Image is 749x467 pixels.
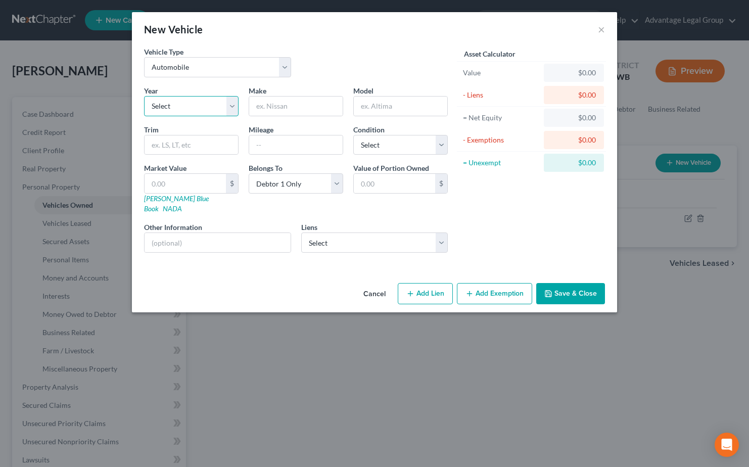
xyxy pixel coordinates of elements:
[463,158,539,168] div: = Unexempt
[536,283,605,304] button: Save & Close
[463,135,539,145] div: - Exemptions
[163,204,182,213] a: NADA
[354,174,435,193] input: 0.00
[144,222,202,232] label: Other Information
[145,135,238,155] input: ex. LS, LT, etc
[249,97,343,116] input: ex. Nissan
[598,23,605,35] button: ×
[355,284,394,304] button: Cancel
[145,174,226,193] input: 0.00
[552,113,596,123] div: $0.00
[249,164,283,172] span: Belongs To
[398,283,453,304] button: Add Lien
[354,97,447,116] input: ex. Altima
[249,135,343,155] input: --
[353,124,385,135] label: Condition
[145,233,291,252] input: (optional)
[552,68,596,78] div: $0.00
[144,163,186,173] label: Market Value
[249,86,266,95] span: Make
[144,85,158,96] label: Year
[353,85,373,96] label: Model
[552,135,596,145] div: $0.00
[715,433,739,457] div: Open Intercom Messenger
[249,124,273,135] label: Mileage
[552,90,596,100] div: $0.00
[457,283,532,304] button: Add Exemption
[301,222,317,232] label: Liens
[435,174,447,193] div: $
[463,113,539,123] div: = Net Equity
[144,22,203,36] div: New Vehicle
[226,174,238,193] div: $
[144,124,159,135] label: Trim
[552,158,596,168] div: $0.00
[464,49,516,59] label: Asset Calculator
[353,163,429,173] label: Value of Portion Owned
[144,46,183,57] label: Vehicle Type
[463,90,539,100] div: - Liens
[144,194,209,213] a: [PERSON_NAME] Blue Book
[463,68,539,78] div: Value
